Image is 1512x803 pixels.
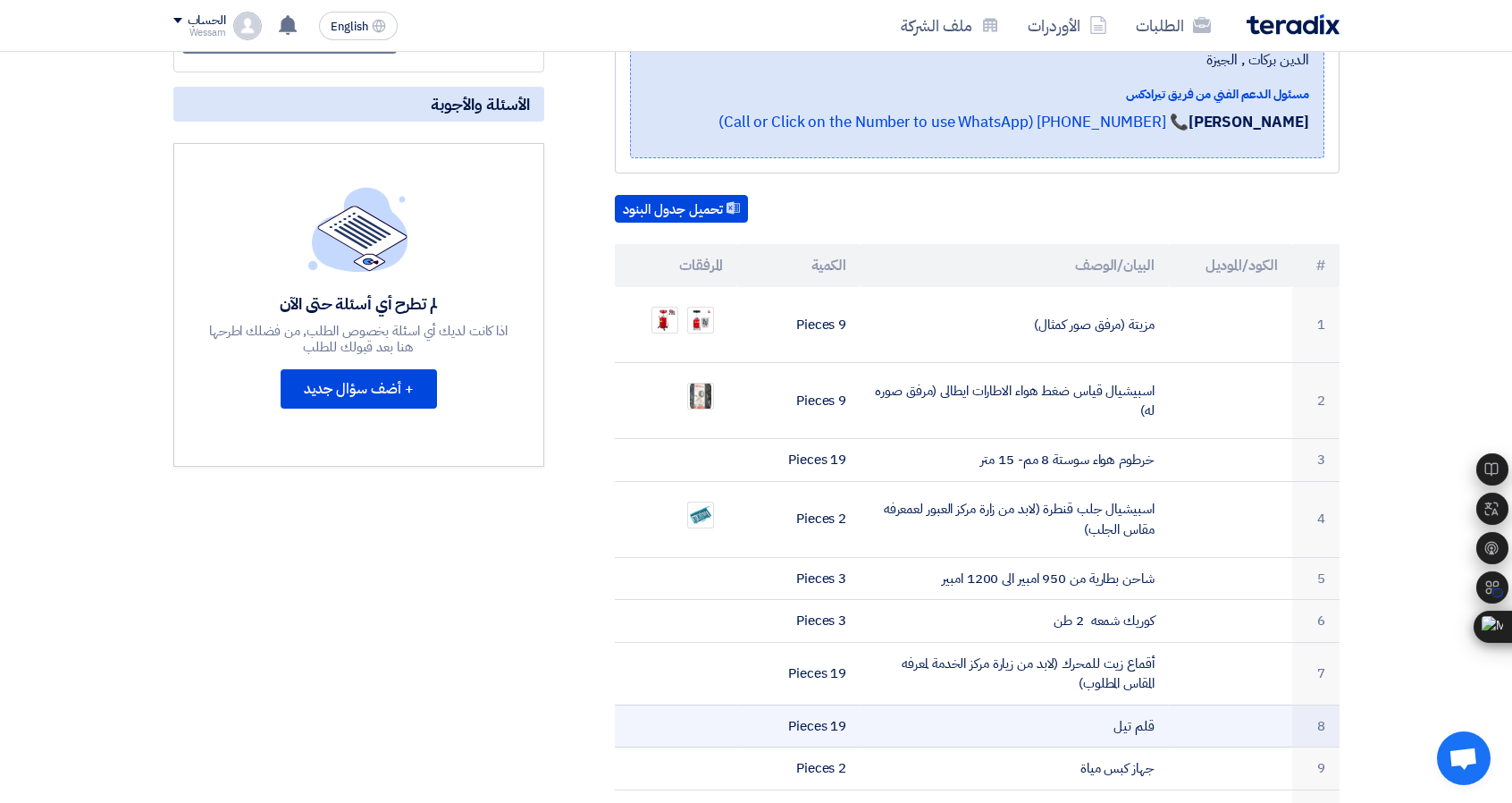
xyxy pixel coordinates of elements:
[1437,731,1491,785] div: Open chat
[645,85,1309,104] div: مسئول الدعم الفني من فريق تيرادكس
[737,600,861,643] td: 3 Pieces
[281,369,437,409] button: + أضف سؤال جديد
[737,287,861,363] td: 9 Pieces
[308,187,408,271] img: empty_state_list.svg
[737,244,861,287] th: الكمية
[737,557,861,600] td: 3 Pieces
[1247,14,1340,35] img: Teradix logo
[1292,748,1340,790] td: 9
[652,308,677,333] img: WhatsApp_Image__at__1758116777113.jpeg
[737,748,861,790] td: 2 Pieces
[615,244,738,287] th: المرفقات
[1121,4,1225,46] a: الطلبات
[861,363,1169,439] td: اسبيشيال قياس ضغط هواء الاطارات ايطالى (مرفق صوره له)
[861,642,1169,705] td: أقماع زيت للمحرك (لابد من زيارة مركز الخدمة لمعرفه المقاس المطلوب)
[688,503,713,526] img: WhatsApp_Image__at__1758117160394.jpeg
[1189,111,1309,133] strong: [PERSON_NAME]
[1292,439,1340,482] td: 3
[233,12,262,40] img: profile_test.png
[861,244,1169,287] th: البيان/الوصف
[188,13,226,29] div: الحساب
[1292,363,1340,439] td: 2
[1292,244,1340,287] th: #
[206,323,510,355] div: اذا كانت لديك أي اسئلة بخصوص الطلب, من فضلك اطرحها هنا بعد قبولك للطلب
[886,4,1013,46] a: ملف الشركة
[1292,705,1340,748] td: 8
[861,439,1169,482] td: خرطوم هواء سوستة 8 مم- 15 متر
[718,111,1189,133] a: 📞 [PHONE_NUMBER] (Call or Click on the Number to use WhatsApp)
[861,557,1169,600] td: شاحن بطارية من 950 امبير الى 1200 امبير
[615,195,748,224] button: تحميل جدول البنود
[737,363,861,439] td: 9 Pieces
[861,481,1169,557] td: اسبيشيال جلب قنطرة (لابد من زارة مركز العبور لعمعرفه مقاس الجلب)
[737,481,861,557] td: 2 Pieces
[688,308,713,333] img: WhatsApp_Image__at__1758116770919.jpeg
[319,12,398,40] button: English
[861,705,1169,748] td: قلم تيل
[1292,600,1340,643] td: 6
[1292,557,1340,600] td: 5
[431,94,530,114] span: الأسئلة والأجوبة
[331,21,368,33] span: English
[861,287,1169,363] td: مزيتة (مرفق صور كمثال)
[1292,287,1340,363] td: 1
[688,380,713,412] img: IMGWA__1758116942569.jpg
[1292,642,1340,705] td: 7
[737,642,861,705] td: 19 Pieces
[1013,4,1121,46] a: الأوردرات
[737,439,861,482] td: 19 Pieces
[737,705,861,748] td: 19 Pieces
[1292,481,1340,557] td: 4
[173,28,226,38] div: Wessam
[861,600,1169,643] td: كوريك شمعه 2 طن
[206,293,510,314] div: لم تطرح أي أسئلة حتى الآن
[1169,244,1292,287] th: الكود/الموديل
[861,748,1169,790] td: جهاز كبس مياة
